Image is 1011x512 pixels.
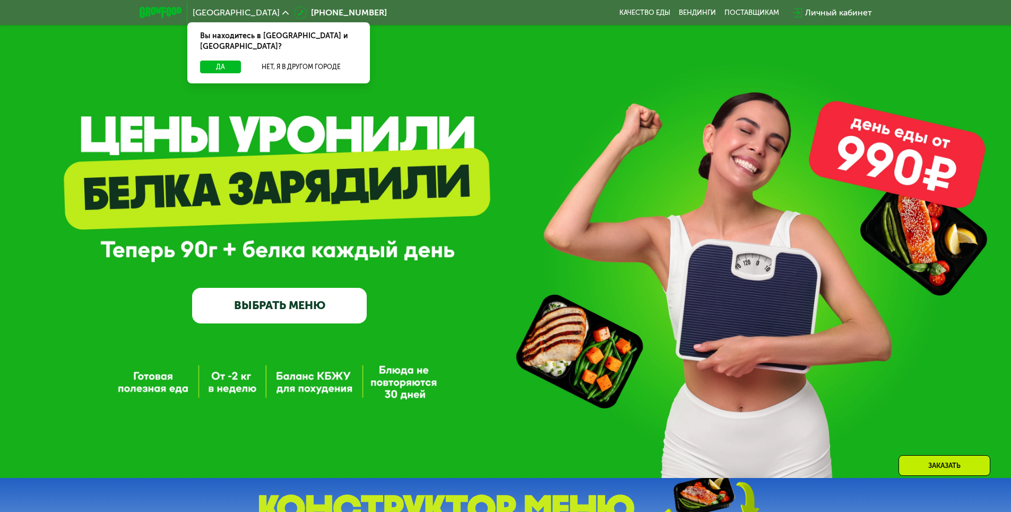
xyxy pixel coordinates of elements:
[200,61,241,73] button: Да
[724,8,779,17] div: поставщикам
[187,22,370,61] div: Вы находитесь в [GEOGRAPHIC_DATA] и [GEOGRAPHIC_DATA]?
[294,6,387,19] a: [PHONE_NUMBER]
[679,8,716,17] a: Вендинги
[245,61,357,73] button: Нет, я в другом городе
[898,455,990,476] div: Заказать
[192,288,367,323] a: ВЫБРАТЬ МЕНЮ
[805,6,872,19] div: Личный кабинет
[619,8,670,17] a: Качество еды
[193,8,280,17] span: [GEOGRAPHIC_DATA]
